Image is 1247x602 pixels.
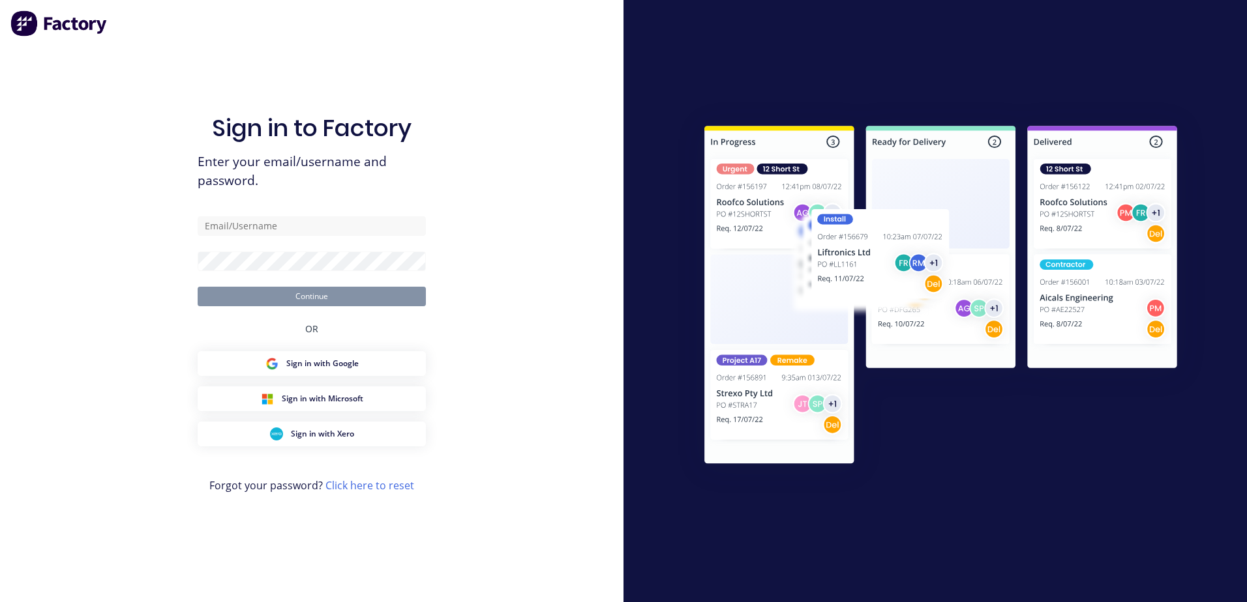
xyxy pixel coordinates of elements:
[209,478,414,493] span: Forgot your password?
[282,393,363,405] span: Sign in with Microsoft
[10,10,108,36] img: Factory
[198,351,426,376] button: Google Sign inSign in with Google
[198,287,426,306] button: Continue
[261,392,274,405] img: Microsoft Sign in
[270,427,283,440] img: Xero Sign in
[198,216,426,236] input: Email/Username
[286,358,359,369] span: Sign in with Google
[198,422,426,446] button: Xero Sign inSign in with Xero
[265,357,278,370] img: Google Sign in
[212,114,412,142] h1: Sign in to Factory
[198,386,426,411] button: Microsoft Sign inSign in with Microsoft
[305,306,318,351] div: OR
[325,478,414,493] a: Click here to reset
[198,152,426,190] span: Enter your email/username and password.
[676,100,1206,494] img: Sign in
[291,428,354,440] span: Sign in with Xero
